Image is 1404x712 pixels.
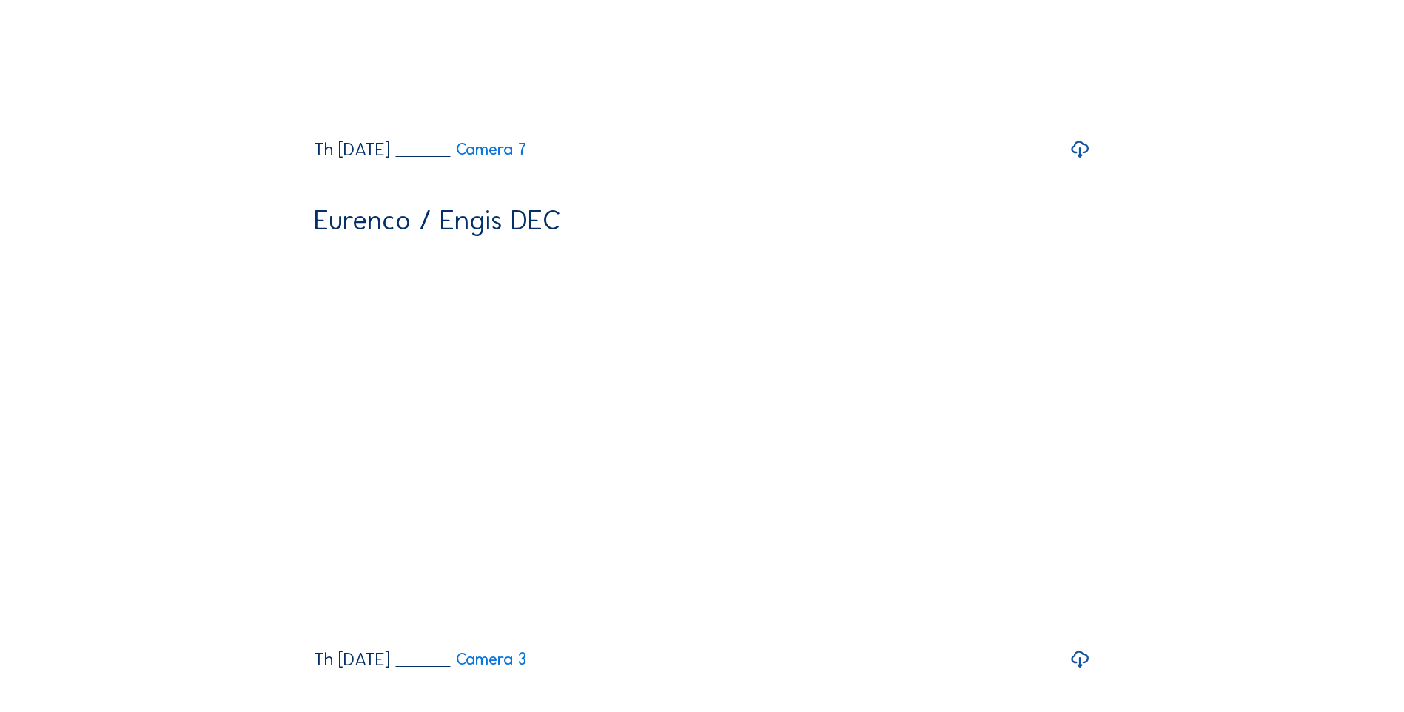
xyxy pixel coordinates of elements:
a: Camera 3 [396,651,527,668]
a: Camera 7 [396,141,527,158]
div: Eurenco / Engis DEC [314,206,561,235]
video: Your browser does not support the video tag. [314,247,1090,636]
div: Th [DATE] [314,651,390,668]
div: Th [DATE] [314,141,390,158]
